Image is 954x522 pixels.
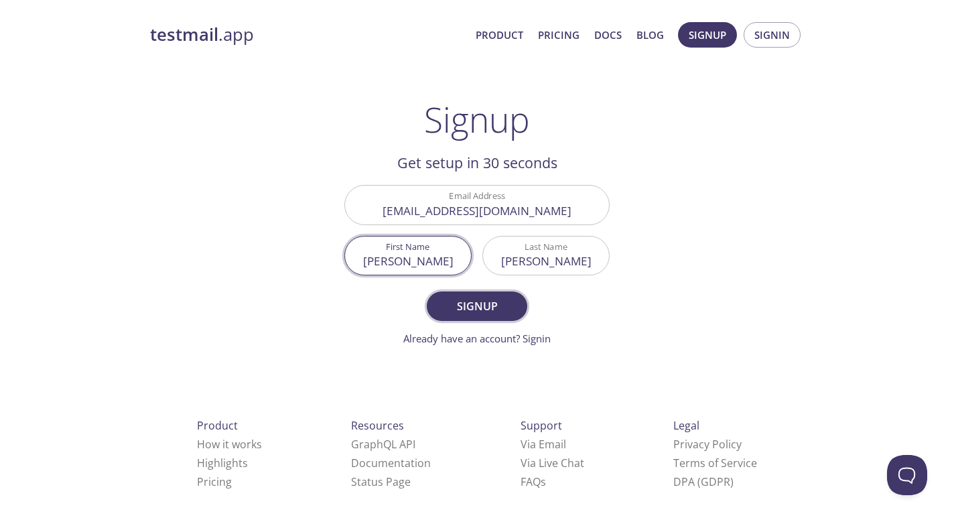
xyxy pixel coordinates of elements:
h1: Signup [424,99,530,139]
span: Resources [351,418,404,433]
span: s [541,474,546,489]
button: Signin [744,22,801,48]
a: Documentation [351,456,431,470]
a: How it works [197,437,262,452]
a: Via Email [521,437,566,452]
a: testmail.app [150,23,465,46]
a: Highlights [197,456,248,470]
a: Already have an account? Signin [403,332,551,345]
a: Product [476,26,523,44]
a: GraphQL API [351,437,415,452]
span: Signin [754,26,790,44]
strong: testmail [150,23,218,46]
a: Docs [594,26,622,44]
span: Signup [441,297,513,316]
iframe: Help Scout Beacon - Open [887,455,927,495]
button: Signup [678,22,737,48]
a: DPA (GDPR) [673,474,734,489]
h2: Get setup in 30 seconds [344,151,610,174]
span: Signup [689,26,726,44]
button: Signup [427,291,527,321]
span: Support [521,418,562,433]
a: Privacy Policy [673,437,742,452]
span: Legal [673,418,699,433]
span: Product [197,418,238,433]
a: Terms of Service [673,456,757,470]
a: Blog [636,26,664,44]
a: Status Page [351,474,411,489]
a: Pricing [538,26,580,44]
a: Via Live Chat [521,456,584,470]
a: Pricing [197,474,232,489]
a: FAQ [521,474,546,489]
